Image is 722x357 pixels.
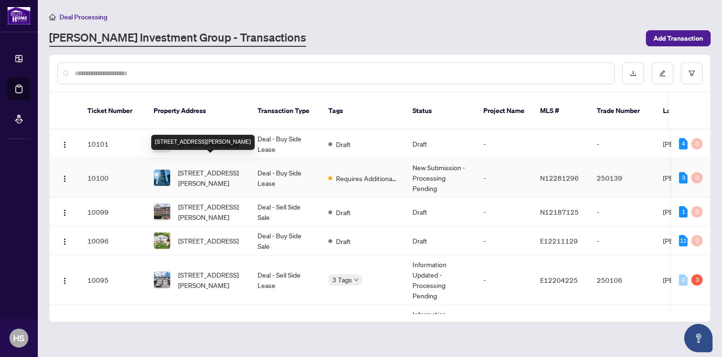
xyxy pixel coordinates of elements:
[250,158,321,198] td: Deal - Buy Side Lease
[405,305,476,355] td: Information Updated - Processing Pending
[80,158,146,198] td: 10100
[57,204,72,219] button: Logo
[146,93,250,130] th: Property Address
[61,238,69,245] img: Logo
[533,93,589,130] th: MLS #
[476,93,533,130] th: Project Name
[405,158,476,198] td: New Submission - Processing Pending
[652,62,673,84] button: edit
[476,226,533,255] td: -
[540,208,579,216] span: N12187125
[80,130,146,158] td: 10101
[540,174,579,182] span: N12281296
[589,130,655,158] td: -
[49,30,306,47] a: [PERSON_NAME] Investment Group - Transactions
[57,272,72,287] button: Logo
[589,305,655,355] td: 250102
[250,305,321,355] td: Deal - Buy Side Lease
[154,204,170,220] img: thumbnail-img
[688,70,695,77] span: filter
[178,167,242,188] span: [STREET_ADDRESS][PERSON_NAME]
[540,276,578,284] span: E12204225
[336,139,351,149] span: Draft
[659,70,666,77] span: edit
[622,62,644,84] button: download
[589,198,655,226] td: -
[321,93,405,130] th: Tags
[589,93,655,130] th: Trade Number
[13,331,25,345] span: HS
[476,198,533,226] td: -
[250,226,321,255] td: Deal - Buy Side Sale
[354,278,359,282] span: down
[679,206,688,218] div: 1
[250,93,321,130] th: Transaction Type
[178,201,242,222] span: [STREET_ADDRESS][PERSON_NAME]
[336,207,351,218] span: Draft
[80,305,146,355] td: 10084
[405,226,476,255] td: Draft
[691,274,703,286] div: 3
[61,175,69,183] img: Logo
[630,70,636,77] span: download
[405,93,476,130] th: Status
[679,172,688,183] div: 3
[57,136,72,151] button: Logo
[691,138,703,149] div: 0
[80,255,146,305] td: 10095
[679,274,688,286] div: 0
[476,158,533,198] td: -
[691,235,703,246] div: 0
[684,324,713,352] button: Open asap
[61,277,69,285] img: Logo
[405,198,476,226] td: Draft
[80,93,146,130] th: Ticket Number
[154,233,170,249] img: thumbnail-img
[154,170,170,186] img: thumbnail-img
[405,255,476,305] td: Information Updated - Processing Pending
[646,30,711,46] button: Add Transaction
[589,255,655,305] td: 250106
[60,13,107,21] span: Deal Processing
[250,255,321,305] td: Deal - Sell Side Lease
[589,226,655,255] td: -
[250,198,321,226] td: Deal - Sell Side Sale
[589,158,655,198] td: 250139
[61,209,69,217] img: Logo
[653,31,703,46] span: Add Transaction
[681,62,703,84] button: filter
[80,198,146,226] td: 10099
[691,206,703,218] div: 0
[476,255,533,305] td: -
[178,235,239,246] span: [STREET_ADDRESS]
[679,138,688,149] div: 4
[250,130,321,158] td: Deal - Buy Side Lease
[691,172,703,183] div: 0
[336,236,351,246] span: Draft
[679,235,688,246] div: 11
[476,130,533,158] td: -
[80,226,146,255] td: 10096
[151,135,255,150] div: [STREET_ADDRESS][PERSON_NAME]
[57,233,72,248] button: Logo
[8,7,30,25] img: logo
[336,173,397,183] span: Requires Additional Docs
[476,305,533,355] td: -
[332,274,352,285] span: 3 Tags
[61,141,69,148] img: Logo
[154,272,170,288] img: thumbnail-img
[540,236,578,245] span: E12211129
[49,14,56,20] span: home
[405,130,476,158] td: Draft
[57,170,72,185] button: Logo
[178,270,242,290] span: [STREET_ADDRESS][PERSON_NAME]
